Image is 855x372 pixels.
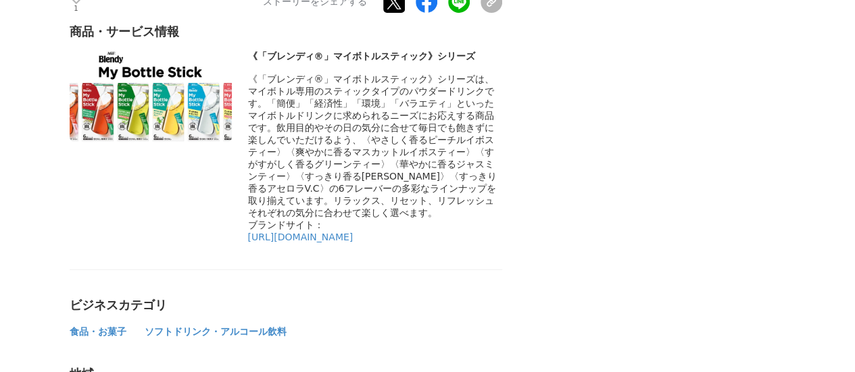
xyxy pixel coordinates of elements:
p: 1 [70,5,83,12]
span: ブランドサイト： [248,219,324,230]
div: ビジネスカテゴリ [70,297,502,313]
a: ソフトドリンク・アルコール飲料 [145,329,287,336]
span: ソフトドリンク・アルコール飲料 [145,326,287,337]
img: thumbnail_fd0a6010-653f-11ef-8eb3-354388fcb012.png [70,51,232,142]
a: [URL][DOMAIN_NAME] [248,232,353,242]
span: 《「ブレンディ®」マイボトルスティック》シリーズは、マイボトル専用のスティックタイプのパウダードリンクです。「簡便」「経済性」「環境」「バラエティ」といったマイボトルドリンクに求められるニーズに... [248,74,497,218]
div: 商品・サービス情報 [70,24,502,40]
a: 食品・お菓子 [70,329,128,336]
div: 《「ブレンディ®」マイボトルスティック》シリーズ [248,51,502,63]
span: 食品・お菓子 [70,326,126,337]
